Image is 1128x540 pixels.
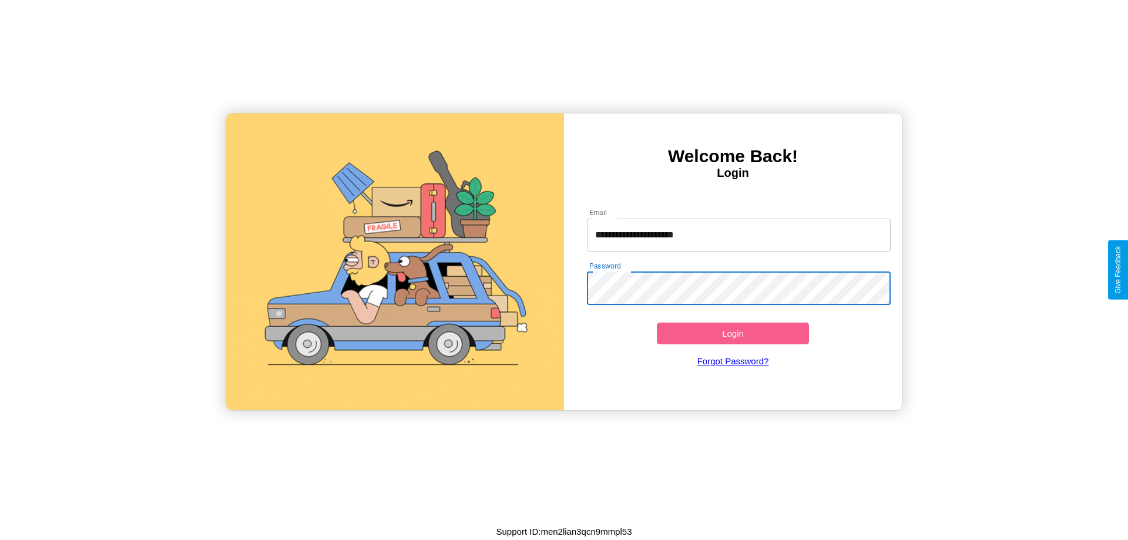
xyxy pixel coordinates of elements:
p: Support ID: men2lian3qcn9mmpl53 [496,524,632,539]
label: Email [589,207,607,217]
div: Give Feedback [1114,246,1122,294]
h3: Welcome Back! [564,146,902,166]
a: Forgot Password? [581,344,885,378]
button: Login [657,323,809,344]
label: Password [589,261,620,271]
h4: Login [564,166,902,180]
img: gif [226,113,564,410]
